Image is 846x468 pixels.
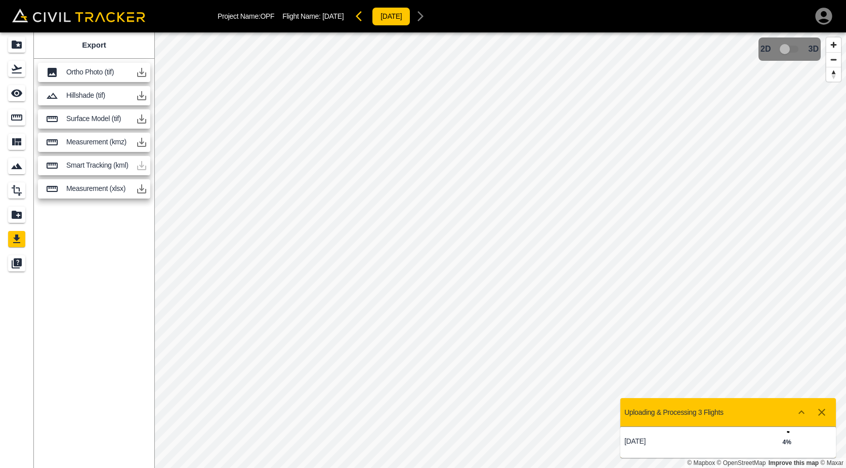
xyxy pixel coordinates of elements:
[820,459,843,466] a: Maxar
[826,67,841,82] button: Reset bearing to north
[791,402,812,422] button: Show more
[826,52,841,67] button: Zoom out
[154,32,846,468] canvas: Map
[12,9,145,22] img: Civil Tracker
[769,459,819,466] a: Map feedback
[760,45,771,54] span: 2D
[282,12,344,20] p: Flight Name:
[322,12,344,20] span: [DATE]
[624,408,724,416] p: Uploading & Processing 3 Flights
[624,437,728,445] p: [DATE]
[775,40,805,59] span: 3D model not uploaded yet
[717,459,766,466] a: OpenStreetMap
[782,439,791,446] strong: 4 %
[218,12,274,20] p: Project Name: OPF
[687,459,715,466] a: Mapbox
[372,7,410,26] button: [DATE]
[809,45,819,54] span: 3D
[826,37,841,52] button: Zoom in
